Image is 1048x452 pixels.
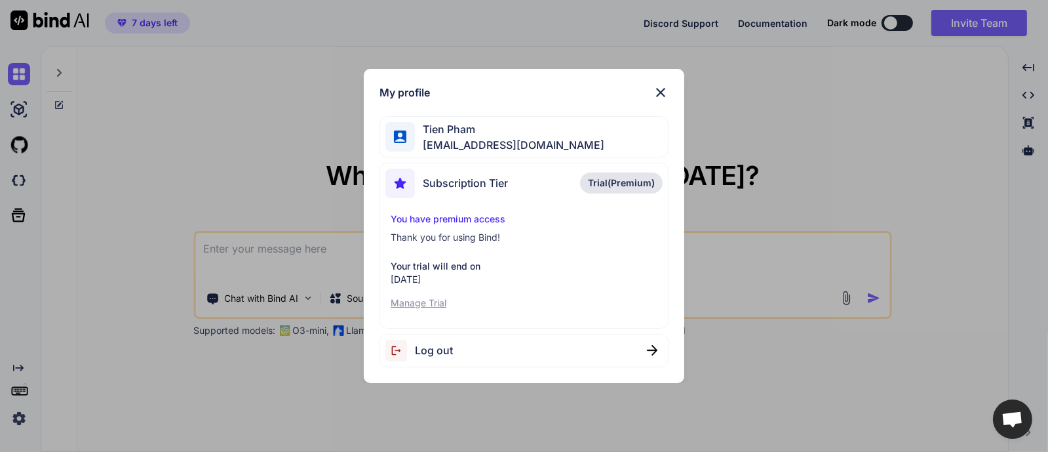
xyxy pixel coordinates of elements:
p: Thank you for using Bind! [391,231,657,244]
p: You have premium access [391,213,657,226]
span: Log out [415,342,453,358]
img: profile [394,131,406,143]
span: [EMAIL_ADDRESS][DOMAIN_NAME] [415,137,604,153]
span: Subscription Tier [423,175,508,191]
p: Your trial will end on [391,260,657,273]
img: logout [385,340,415,361]
img: close [653,85,669,100]
img: subscription [385,169,415,198]
p: Manage Trial [391,297,657,310]
p: [DATE] [391,273,657,286]
h1: My profile [379,85,430,100]
span: Trial(Premium) [588,176,655,190]
img: close [647,345,657,356]
div: Mở cuộc trò chuyện [993,400,1032,439]
span: Tien Pham [415,121,604,137]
